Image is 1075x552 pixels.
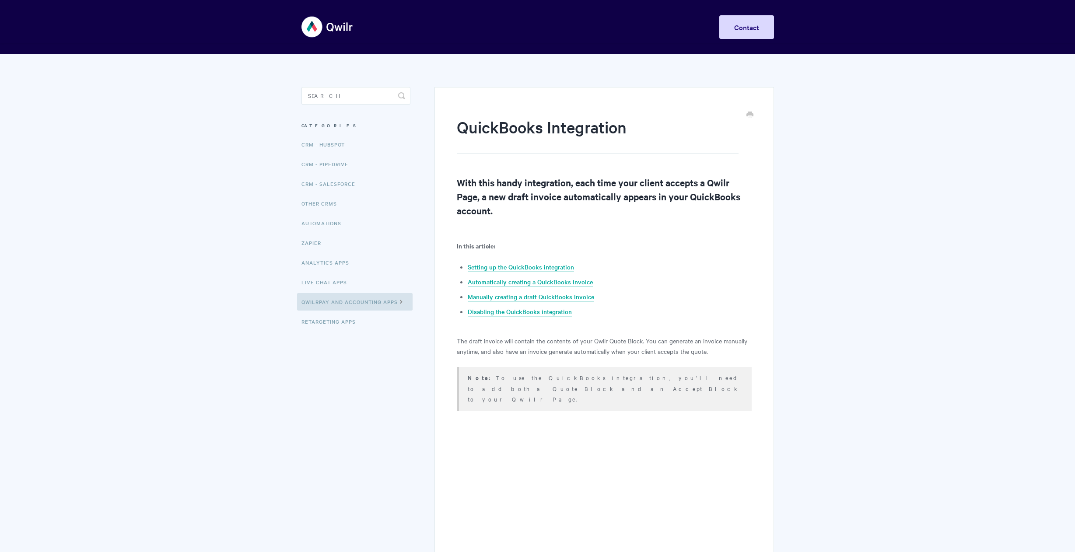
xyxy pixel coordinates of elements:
[468,277,593,287] a: Automatically creating a QuickBooks invoice
[457,116,738,154] h1: QuickBooks Integration
[301,155,355,173] a: CRM - Pipedrive
[457,175,751,217] h2: With this handy integration, each time your client accepts a Qwilr Page, a new draft invoice auto...
[719,15,774,39] a: Contact
[301,118,410,133] h3: Categories
[301,10,354,43] img: Qwilr Help Center
[301,87,410,105] input: Search
[301,234,328,252] a: Zapier
[301,195,343,212] a: Other CRMs
[301,313,362,330] a: Retargeting Apps
[301,214,348,232] a: Automations
[457,241,495,250] b: In this article:
[301,273,354,291] a: Live Chat Apps
[457,335,751,356] p: The draft invoice will contain the contents of your Qwilr Quote Block. You can generate an invoic...
[468,374,496,382] strong: Note:
[301,254,356,271] a: Analytics Apps
[297,293,413,311] a: QwilrPay and Accounting Apps
[301,175,362,192] a: CRM - Salesforce
[746,111,753,120] a: Print this Article
[468,292,594,302] a: Manually creating a draft QuickBooks invoice
[468,262,574,272] a: Setting up the QuickBooks integration
[301,136,351,153] a: CRM - HubSpot
[468,307,572,317] a: Disabling the QuickBooks integration
[468,372,740,404] p: To use the QuickBooks integration, you'll need to add both a Quote Block and an Accept Block to y...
